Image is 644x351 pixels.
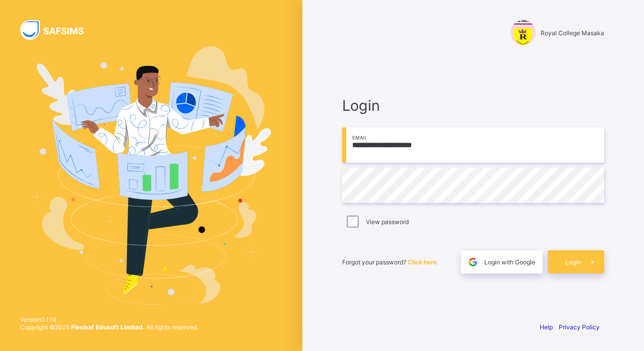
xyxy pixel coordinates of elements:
[540,323,553,331] a: Help
[20,316,198,323] span: Version 0.1.19
[342,258,437,266] span: Forgot your password?
[541,29,604,37] span: Royal College Masaka
[467,256,479,268] img: google.396cfc9801f0270233282035f929180a.svg
[408,258,437,266] a: Click here
[484,258,535,266] span: Login with Google
[20,20,96,40] img: SAFSIMS Logo
[559,323,600,331] a: Privacy Policy
[565,258,581,266] span: Login
[342,97,604,114] span: Login
[31,46,271,304] img: Hero Image
[20,323,198,331] span: Copyright © 2025 All rights reserved.
[71,323,145,331] strong: Flexisaf Edusoft Limited.
[366,218,409,226] label: View password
